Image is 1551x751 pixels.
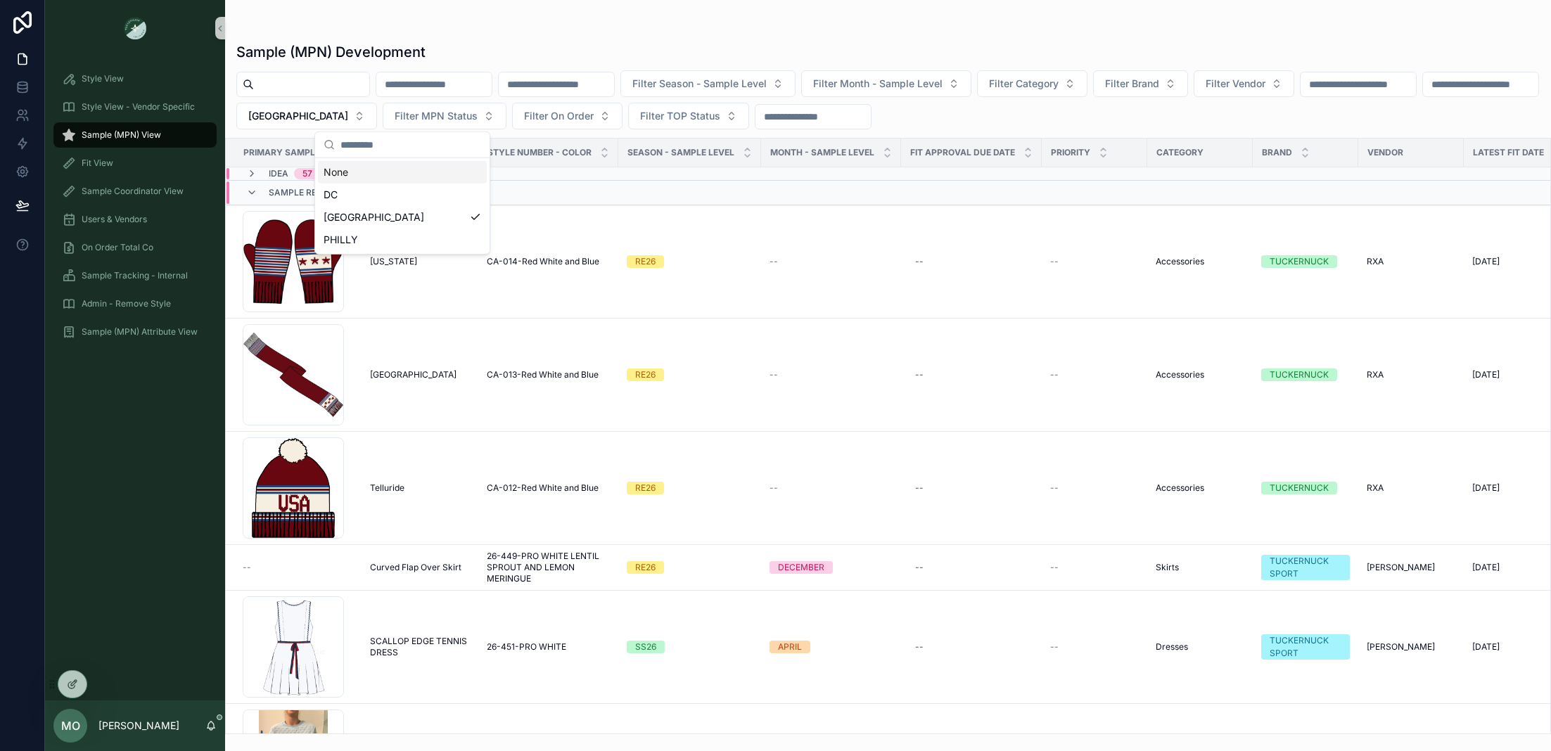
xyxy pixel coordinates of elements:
[1156,369,1204,380] span: Accessories
[1050,482,1059,494] span: --
[1050,256,1139,267] a: --
[53,179,217,204] a: Sample Coordinator View
[770,482,893,494] a: --
[909,250,1033,273] a: --
[1270,482,1329,494] div: TUCKERNUCK
[82,214,147,225] span: Users & Vendors
[1472,641,1500,653] span: [DATE]
[1093,70,1188,97] button: Select Button
[1156,641,1244,653] a: Dresses
[1050,562,1059,573] span: --
[370,482,404,494] span: Telluride
[370,369,470,380] a: [GEOGRAPHIC_DATA]
[318,161,487,184] div: None
[1206,77,1265,91] span: Filter Vendor
[370,636,470,658] span: SCALLOP EDGE TENNIS DRESS
[236,103,377,129] button: Select Button
[770,561,893,574] a: DECEMBER
[1156,562,1244,573] a: Skirts
[318,184,487,206] div: DC
[635,482,656,494] div: RE26
[909,556,1033,579] a: --
[1261,555,1350,580] a: TUCKERNUCK SPORT
[909,636,1033,658] a: --
[82,73,124,84] span: Style View
[1472,369,1500,380] span: [DATE]
[243,147,352,158] span: Primary Sample Photo
[1367,369,1455,380] a: RXA
[1156,482,1204,494] span: Accessories
[1050,482,1139,494] a: --
[770,482,778,494] span: --
[395,109,478,123] span: Filter MPN Status
[627,255,753,268] a: RE26
[909,364,1033,386] a: --
[1261,634,1350,660] a: TUCKERNUCK SPORT
[98,719,179,733] p: [PERSON_NAME]
[1156,147,1204,158] span: Category
[82,186,184,197] span: Sample Coordinator View
[82,326,198,338] span: Sample (MPN) Attribute View
[1050,369,1059,380] span: --
[770,147,874,158] span: MONTH - SAMPLE LEVEL
[61,717,80,734] span: MO
[1367,562,1455,573] a: [PERSON_NAME]
[524,109,594,123] span: Filter On Order
[1473,147,1544,158] span: Latest Fit Date
[487,256,610,267] a: CA-014-Red White and Blue
[620,70,796,97] button: Select Button
[269,168,288,179] span: Idea
[487,369,610,380] a: CA-013-Red White and Blue
[243,562,353,573] a: --
[1050,562,1139,573] a: --
[1367,641,1435,653] span: [PERSON_NAME]
[1156,641,1188,653] span: Dresses
[1261,368,1350,381] a: TUCKERNUCK
[53,94,217,120] a: Style View - Vendor Specific
[248,109,348,123] span: [GEOGRAPHIC_DATA]
[53,207,217,232] a: Users & Vendors
[632,77,767,91] span: Filter Season - Sample Level
[635,255,656,268] div: RE26
[318,229,487,251] div: PHILLY
[82,270,188,281] span: Sample Tracking - Internal
[370,562,470,573] a: Curved Flap Over Skirt
[1261,482,1350,494] a: TUCKERNUCK
[370,369,457,380] span: [GEOGRAPHIC_DATA]
[1156,369,1244,380] a: Accessories
[370,562,461,573] span: Curved Flap Over Skirt
[1262,147,1292,158] span: Brand
[1156,256,1204,267] span: Accessories
[315,158,490,254] div: Suggestions
[813,77,943,91] span: Filter Month - Sample Level
[635,368,656,381] div: RE26
[1050,641,1139,653] a: --
[1367,256,1384,267] span: RXA
[635,561,656,574] div: RE26
[628,103,749,129] button: Select Button
[1367,256,1455,267] a: RXA
[53,122,217,148] a: Sample (MPN) View
[1051,147,1090,158] span: PRIORITY
[53,66,217,91] a: Style View
[53,291,217,316] a: Admin - Remove Style
[770,256,893,267] a: --
[915,369,924,380] div: --
[1270,634,1341,660] div: TUCKERNUCK SPORT
[1050,369,1139,380] a: --
[318,206,487,229] div: [GEOGRAPHIC_DATA]
[1050,641,1059,653] span: --
[627,368,753,381] a: RE26
[778,641,802,653] div: APRIL
[487,147,592,158] span: Style Number - Color
[910,147,1015,158] span: Fit Approval Due Date
[770,369,893,380] a: --
[1472,562,1500,573] span: [DATE]
[82,101,195,113] span: Style View - Vendor Specific
[1472,256,1500,267] span: [DATE]
[487,482,610,494] a: CA-012-Red White and Blue
[635,641,656,653] div: SS26
[1270,368,1329,381] div: TUCKERNUCK
[124,17,146,39] img: App logo
[1194,70,1294,97] button: Select Button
